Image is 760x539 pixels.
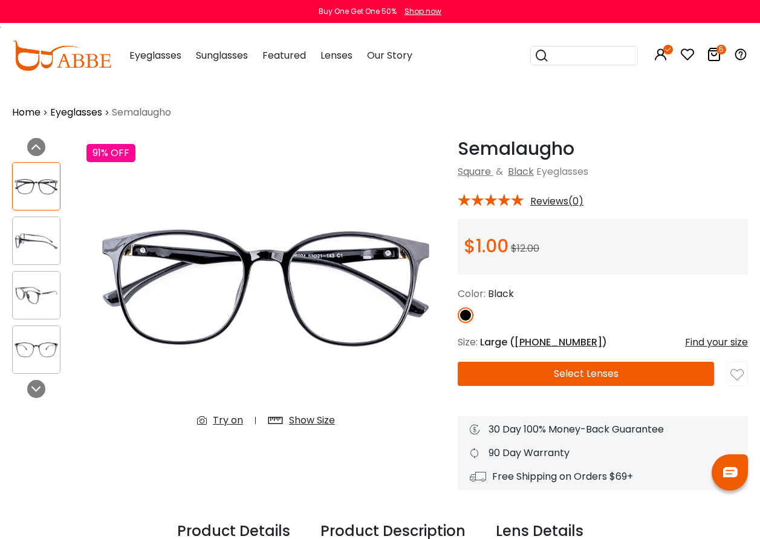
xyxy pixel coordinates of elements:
a: Shop now [398,6,441,16]
span: Eyeglasses [536,165,588,178]
img: Semalaugho Black Plastic Eyeglasses , UniversalBridgeFit Frames from ABBE Glasses [86,138,446,437]
span: [PHONE_NUMBER] [515,335,602,349]
button: Select Lenses [458,362,714,386]
a: 5 [707,50,721,64]
img: Semalaugho Black Plastic Eyeglasses , UniversalBridgeFit Frames from ABBE Glasses [13,284,60,307]
a: Eyeglasses [50,105,102,120]
span: Eyeglasses [129,48,181,62]
span: Sunglasses [196,48,248,62]
a: Black [508,165,534,178]
div: Try on [213,413,243,428]
span: Size: [458,335,478,349]
a: Home [12,105,41,120]
span: & [493,165,505,178]
img: Semalaugho Black Plastic Eyeglasses , UniversalBridgeFit Frames from ABBE Glasses [13,338,60,362]
div: Show Size [289,413,335,428]
span: Lenses [320,48,352,62]
span: Our Story [367,48,412,62]
div: 30 Day 100% Money-Back Guarantee [470,422,736,437]
div: 90 Day Warranty [470,446,736,460]
img: abbeglasses.com [12,41,111,71]
img: like [730,368,744,382]
div: Free Shipping on Orders $69+ [470,469,736,484]
span: Featured [262,48,306,62]
div: Find your size [685,335,748,350]
div: Shop now [404,6,441,17]
span: $1.00 [464,233,508,259]
span: Large ( ) [480,335,607,349]
span: Semalaugho [112,105,171,120]
span: Color: [458,287,486,301]
a: Square [458,165,491,178]
img: chat [723,467,738,477]
div: 91% OFF [86,144,135,162]
img: Semalaugho Black Plastic Eyeglasses , UniversalBridgeFit Frames from ABBE Glasses [13,229,60,253]
span: $12.00 [511,241,539,255]
span: Reviews(0) [530,196,583,207]
i: 5 [716,45,726,54]
span: Black [488,287,514,301]
img: Semalaugho Black Plastic Eyeglasses , UniversalBridgeFit Frames from ABBE Glasses [13,175,60,198]
div: Buy One Get One 50% [319,6,397,17]
h1: Semalaugho [458,138,748,160]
